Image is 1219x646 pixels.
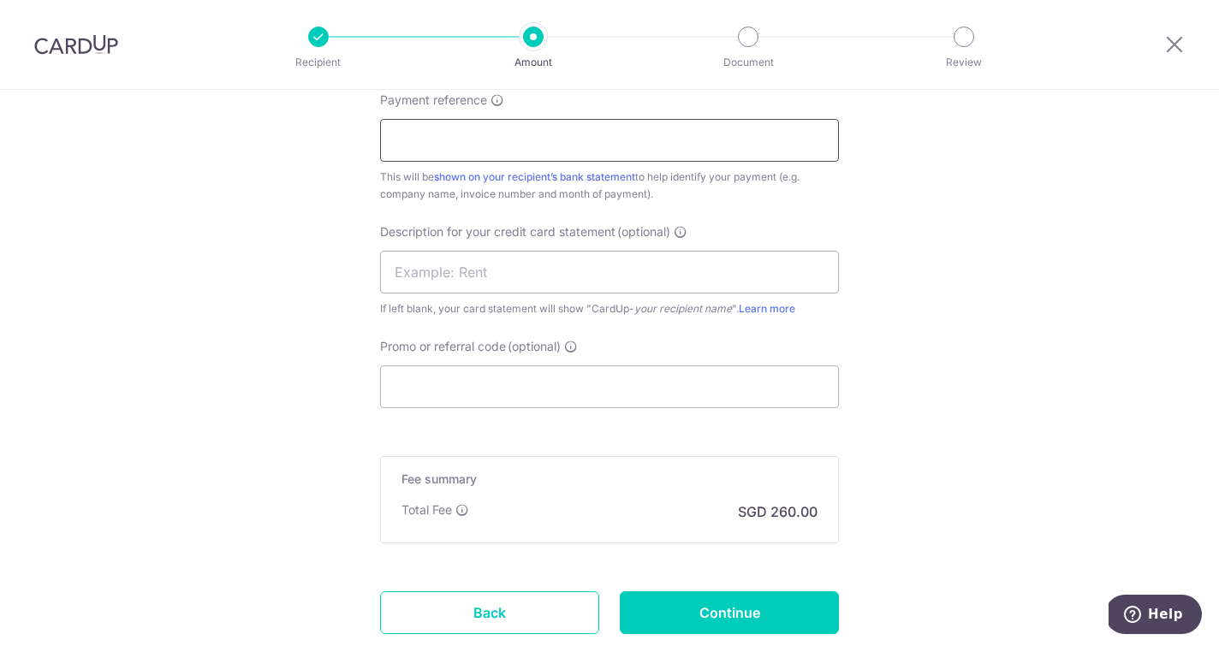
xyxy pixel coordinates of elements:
[380,338,506,355] span: Promo or referral code
[401,501,452,519] p: Total Fee
[470,54,597,71] p: Amount
[434,170,635,183] a: shown on your recipient’s bank statement
[634,302,732,315] i: your recipient name
[739,302,795,315] a: Learn more
[255,54,382,71] p: Recipient
[380,300,839,317] div: If left blank, your card statement will show "CardUp- ".
[617,223,670,240] span: (optional)
[380,251,839,293] input: Example: Rent
[901,54,1027,71] p: Review
[738,501,818,522] p: SGD 260.00
[508,338,561,355] span: (optional)
[380,169,839,203] div: This will be to help identify your payment (e.g. company name, invoice number and month of payment).
[620,591,839,634] input: Continue
[1109,595,1202,637] iframe: Opens a widget where you can find more information
[380,591,599,634] a: Back
[34,34,118,55] img: CardUp
[380,92,487,109] span: Payment reference
[380,223,615,240] span: Description for your credit card statement
[685,54,812,71] p: Document
[401,471,818,488] h5: Fee summary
